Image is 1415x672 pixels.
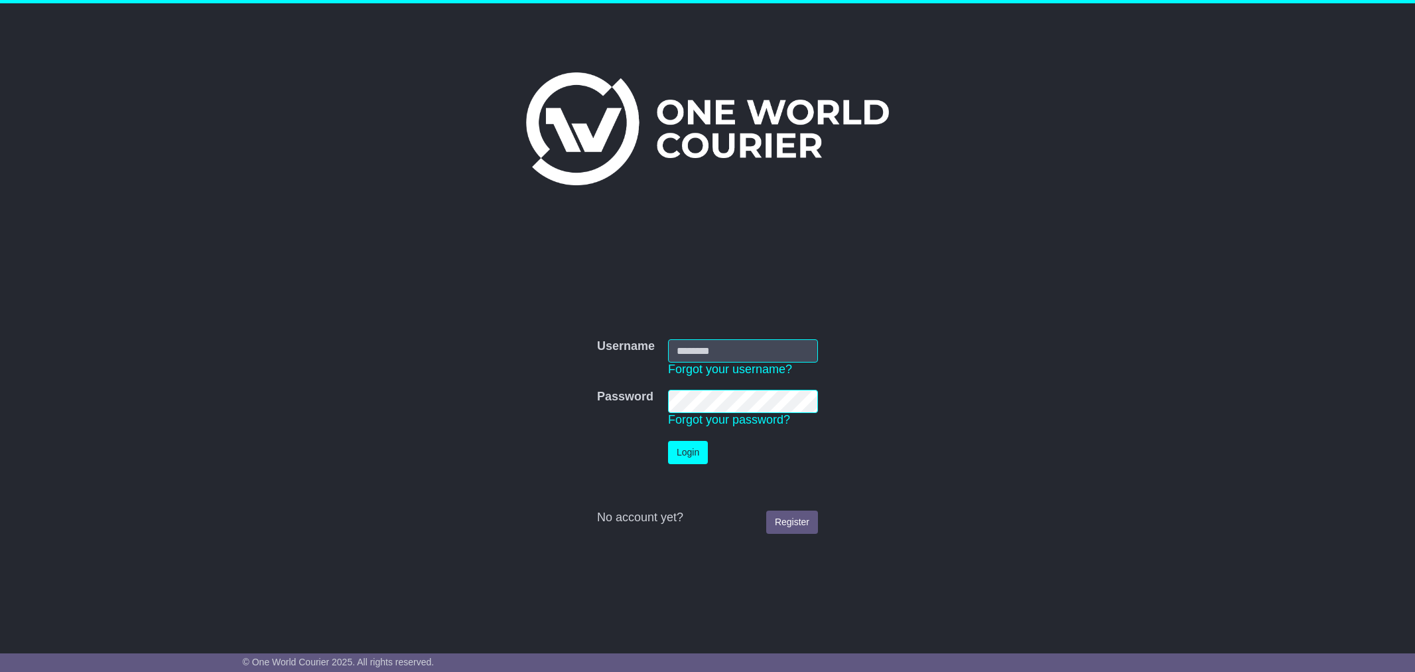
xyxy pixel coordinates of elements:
[668,363,792,376] a: Forgot your username?
[597,390,653,404] label: Password
[243,657,435,667] span: © One World Courier 2025. All rights reserved.
[668,413,790,426] a: Forgot your password?
[766,511,818,534] a: Register
[597,339,655,354] label: Username
[526,72,888,185] img: One World
[597,511,818,525] div: No account yet?
[668,441,708,464] button: Login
